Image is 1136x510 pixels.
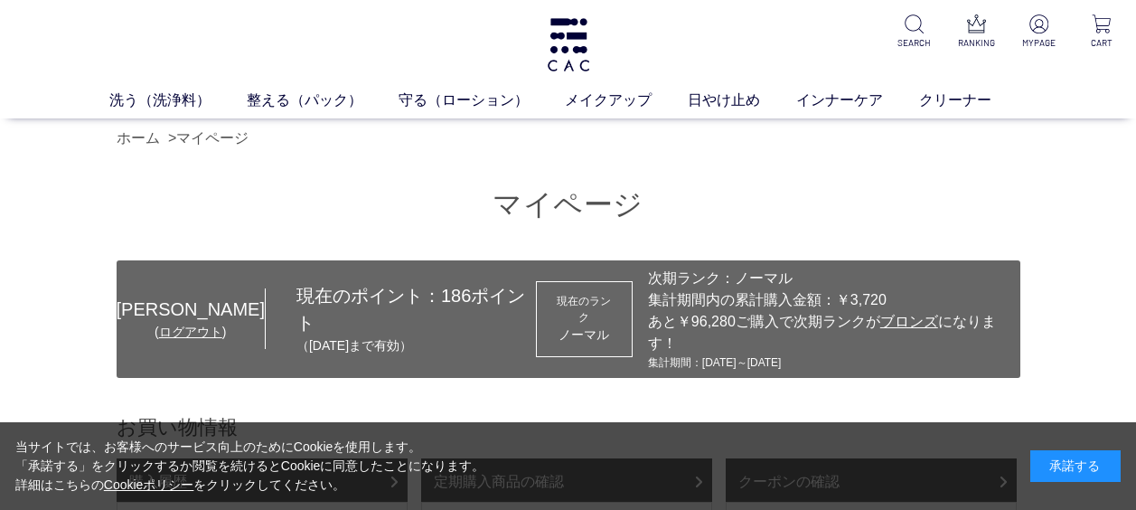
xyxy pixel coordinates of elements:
[117,185,1020,224] h1: マイページ
[957,36,997,50] p: RANKING
[441,286,471,306] span: 186
[648,354,1011,371] div: 集計期間：[DATE]～[DATE]
[168,127,253,149] li: >
[159,325,222,339] a: ログアウト
[1030,450,1121,482] div: 承諾する
[648,311,1011,354] div: あと￥96,280ご購入で次期ランクが になります！
[648,289,1011,311] div: 集計期間内の累計購入金額：￥3,720
[399,90,565,111] a: 守る（ローション）
[895,36,934,50] p: SEARCH
[266,282,536,355] div: 現在のポイント： ポイント
[957,14,997,50] a: RANKING
[117,323,265,342] div: ( )
[553,293,615,326] dt: 現在のランク
[565,90,688,111] a: メイクアップ
[109,90,247,111] a: 洗う（洗浄料）
[117,414,1020,440] h2: お買い物情報
[117,130,160,146] a: ホーム
[1019,14,1059,50] a: MYPAGE
[247,90,399,111] a: 整える（パック）
[880,314,938,329] span: ブロンズ
[296,336,536,355] p: （[DATE]まで有効）
[15,438,485,495] div: 当サイトでは、お客様へのサービス向上のためにCookieを使用します。 「承諾する」をクリックするか閲覧を続けるとCookieに同意したことになります。 詳細はこちらの をクリックしてください。
[1082,14,1122,50] a: CART
[919,90,1028,111] a: クリーナー
[117,296,265,323] div: [PERSON_NAME]
[104,477,194,492] a: Cookieポリシー
[688,90,796,111] a: 日やけ止め
[796,90,919,111] a: インナーケア
[1082,36,1122,50] p: CART
[1019,36,1059,50] p: MYPAGE
[648,268,1011,289] div: 次期ランク：ノーマル
[553,326,615,345] div: ノーマル
[895,14,934,50] a: SEARCH
[176,130,249,146] a: マイページ
[545,18,592,71] img: logo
